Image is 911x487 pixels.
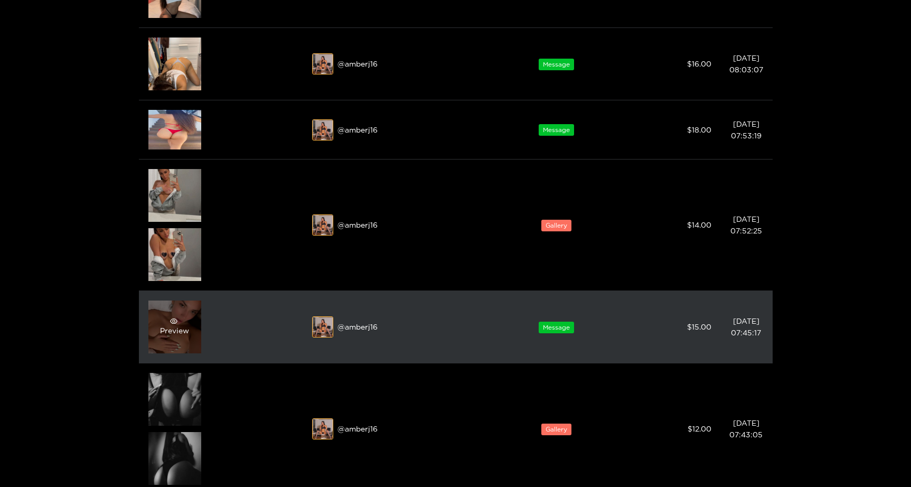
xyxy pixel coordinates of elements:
img: iClZW-2.67541675.png [148,110,201,149]
span: $ 16.00 [687,60,711,68]
div: Preview [160,317,189,336]
span: [DATE] 07:45:17 [731,317,761,336]
span: Gallery [541,220,571,231]
span: [DATE] 08:03:07 [729,54,763,73]
span: eye [160,317,187,325]
span: Message [539,322,574,333]
div: @ amberj16 [312,214,485,236]
div: @ amberj16 [312,316,485,338]
span: $ 14.00 [687,221,711,229]
span: $ 15.00 [687,323,711,331]
span: [DATE] 07:43:05 [729,419,763,438]
span: Gallery [541,424,571,435]
div: @ amberj16 [312,418,485,439]
div: @ amberj16 [312,53,485,74]
img: qrujy-545d3eb6-8050-4252-85b2-4dec1c894e35.jpeg [313,120,334,141]
span: [DATE] 07:52:25 [730,215,762,235]
span: [DATE] 07:53:19 [731,120,762,139]
span: $ 18.00 [687,126,711,134]
img: qrujy-545d3eb6-8050-4252-85b2-4dec1c894e35.jpeg [313,419,334,440]
span: Message [539,124,574,136]
span: Message [539,59,574,70]
img: qrujy-545d3eb6-8050-4252-85b2-4dec1c894e35.jpeg [313,54,334,75]
img: qrujy-545d3eb6-8050-4252-85b2-4dec1c894e35.jpeg [313,317,334,338]
img: qrujy-545d3eb6-8050-4252-85b2-4dec1c894e35.jpeg [313,215,334,236]
div: @ amberj16 [312,119,485,141]
span: $ 12.00 [688,425,711,433]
